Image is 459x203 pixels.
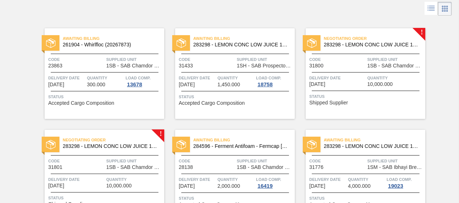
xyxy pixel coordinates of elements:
[256,74,281,82] span: Load Comp.
[309,165,323,170] span: 31776
[256,176,293,189] a: Load Comp.16419
[367,63,423,69] span: 1SB - SAB Chamdor Brewery
[256,176,281,183] span: Load Comp.
[179,63,193,69] span: 31433
[324,136,425,144] span: Awaiting Billing
[367,74,423,82] span: Quantity
[309,74,365,82] span: Delivery Date
[309,82,325,87] span: 09/18/2025
[309,176,346,183] span: Delivery Date
[125,82,144,87] div: 13678
[63,136,164,144] span: Negotiating Order
[106,157,162,165] span: Supplied Unit
[309,183,325,189] span: 10/02/2025
[63,42,158,47] span: 261904 - Whirlfloc (20267873)
[48,176,104,183] span: Delivery Date
[237,63,293,69] span: 1SH - SAB Prospecton Brewery
[48,82,64,87] span: 03/27/2025
[179,195,293,202] span: Status
[309,63,323,69] span: 31800
[307,38,317,48] img: status
[179,157,235,165] span: Code
[48,157,104,165] span: Code
[309,93,423,100] span: Status
[87,82,106,87] span: 300.000
[386,183,405,189] div: 19023
[87,74,124,82] span: Quantity
[179,100,245,106] span: Accepted Cargo Composition
[309,195,423,202] span: Status
[256,74,293,87] a: Load Comp.18758
[256,183,274,189] div: 16419
[106,56,162,63] span: Supplied Unit
[193,42,289,47] span: 283298 - LEMON CONC LOW JUICE 1000KG
[309,100,348,105] span: Shipped Supplier
[106,176,162,183] span: Quantity
[48,165,62,170] span: 31801
[164,28,295,119] a: statusAwaiting Billing283298 - LEMON CONC LOW JUICE 1000KGCode31433Supplied Unit1SH - SAB Prospec...
[367,165,423,170] span: 1SM - SAB Ibhayi Brewery
[324,144,419,149] span: 283298 - LEMON CONC LOW JUICE 1000KG
[179,93,293,100] span: Status
[324,42,419,47] span: 283298 - LEMON CONC LOW JUICE 1000KG
[63,35,164,42] span: Awaiting Billing
[179,176,216,183] span: Delivery Date
[48,194,162,202] span: Status
[177,38,186,48] img: status
[237,157,293,165] span: Supplied Unit
[48,74,85,82] span: Delivery Date
[106,165,162,170] span: 1SB - SAB Chamdor Brewery
[367,56,423,63] span: Supplied Unit
[386,176,423,189] a: Load Comp.19023
[63,144,158,149] span: 283298 - LEMON CONC LOW JUICE 1000KG
[179,165,193,170] span: 28138
[348,183,371,189] span: 4,000.000
[218,82,240,87] span: 1,450.000
[324,35,425,42] span: Negotiating Order
[425,2,438,16] div: List Vision
[367,82,393,87] span: 10,000.000
[179,183,195,189] span: 09/30/2025
[125,74,150,82] span: Load Comp.
[179,74,216,82] span: Delivery Date
[348,176,385,183] span: Quantity
[256,82,274,87] div: 18758
[309,56,365,63] span: Code
[48,183,64,188] span: 09/18/2025
[386,176,412,183] span: Load Comp.
[48,63,62,69] span: 23863
[295,28,425,119] a: !statusNegotiating Order283298 - LEMON CONC LOW JUICE 1000KGCode31800Supplied Unit1SB - SAB Chamd...
[307,140,317,149] img: status
[177,140,186,149] img: status
[46,38,55,48] img: status
[46,140,55,149] img: status
[48,56,104,63] span: Code
[193,136,295,144] span: Awaiting Billing
[179,82,195,87] span: 09/06/2025
[237,165,293,170] span: 1SB - SAB Chamdor Brewery
[237,56,293,63] span: Supplied Unit
[125,74,162,87] a: Load Comp.13678
[193,35,295,42] span: Awaiting Billing
[48,93,162,100] span: Status
[106,183,132,188] span: 10,000.000
[309,157,365,165] span: Code
[34,28,164,119] a: statusAwaiting Billing261904 - Whirlfloc (20267873)Code23863Supplied Unit1SB - SAB Chamdor Brewer...
[218,74,255,82] span: Quantity
[438,2,452,16] div: Card Vision
[218,176,255,183] span: Quantity
[193,144,289,149] span: 284596 - Ferment Antifoam - Fermcap Kerry
[48,100,114,106] span: Accepted Cargo Composition
[367,157,423,165] span: Supplied Unit
[106,63,162,69] span: 1SB - SAB Chamdor Brewery
[179,56,235,63] span: Code
[218,183,240,189] span: 2,000.000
